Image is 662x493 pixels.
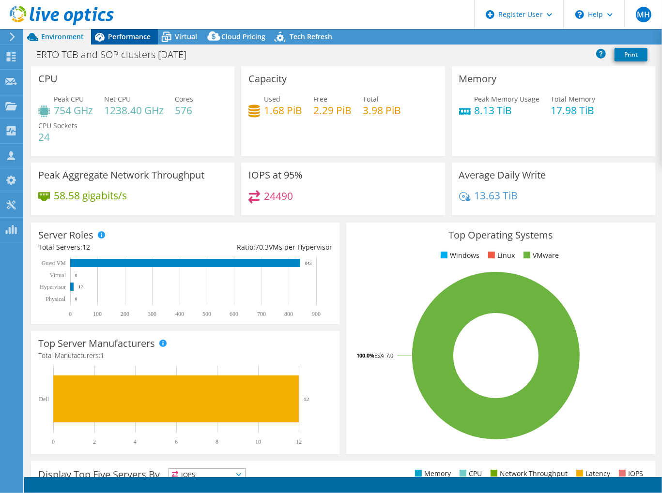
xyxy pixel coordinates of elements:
[78,284,83,289] text: 12
[574,468,610,479] li: Latency
[38,338,155,349] h3: Top Server Manufacturers
[38,242,185,253] div: Total Servers:
[104,94,131,104] span: Net CPU
[459,170,546,180] h3: Average Daily Write
[75,273,77,278] text: 0
[356,352,374,359] tspan: 100.0%
[38,350,332,361] h4: Total Manufacturers:
[475,94,540,104] span: Peak Memory Usage
[290,32,332,41] span: Tech Refresh
[38,170,204,180] h3: Peak Aggregate Network Throughput
[551,105,596,116] h4: 17.98 TiB
[575,10,584,19] svg: \n
[100,351,104,360] span: 1
[52,438,55,445] text: 0
[216,438,218,445] text: 8
[175,311,184,317] text: 400
[459,74,497,84] h3: Memory
[134,438,137,445] text: 4
[175,438,178,445] text: 6
[42,260,66,267] text: Guest VM
[93,438,96,445] text: 2
[75,297,77,301] text: 0
[304,396,309,402] text: 12
[54,94,84,104] span: Peak CPU
[488,468,568,479] li: Network Throughput
[46,296,65,302] text: Physical
[175,32,197,41] span: Virtual
[31,49,201,60] h1: ERTO TCB and SOP clusters [DATE]
[54,190,127,201] h4: 58.58 gigabits/s
[374,352,393,359] tspan: ESXi 7.0
[93,311,102,317] text: 100
[296,438,302,445] text: 12
[616,468,643,479] li: IOPS
[521,250,559,261] li: VMware
[175,94,193,104] span: Cores
[248,74,287,84] h3: Capacity
[108,32,151,41] span: Performance
[475,105,540,116] h4: 8.13 TiB
[636,7,651,22] span: MH
[121,311,129,317] text: 200
[363,105,401,116] h4: 3.98 PiB
[264,191,293,201] h4: 24490
[457,468,482,479] li: CPU
[38,132,77,142] h4: 24
[221,32,265,41] span: Cloud Pricing
[475,190,518,201] h4: 13.63 TiB
[175,105,193,116] h4: 576
[255,438,261,445] text: 10
[38,230,93,240] h3: Server Roles
[38,121,77,130] span: CPU Sockets
[257,311,266,317] text: 700
[264,105,302,116] h4: 1.68 PiB
[148,311,156,317] text: 300
[312,311,321,317] text: 900
[230,311,238,317] text: 600
[486,250,515,261] li: Linux
[413,468,451,479] li: Memory
[50,272,66,279] text: Virtual
[438,250,479,261] li: Windows
[313,105,352,116] h4: 2.29 PiB
[40,284,66,290] text: Hypervisor
[104,105,164,116] h4: 1238.40 GHz
[41,32,84,41] span: Environment
[264,94,280,104] span: Used
[284,311,293,317] text: 800
[354,230,647,240] h3: Top Operating Systems
[255,242,269,252] span: 70.3
[169,469,245,480] span: IOPS
[38,74,58,84] h3: CPU
[363,94,379,104] span: Total
[69,311,72,317] text: 0
[202,311,211,317] text: 500
[39,396,49,403] text: Dell
[305,261,312,266] text: 843
[82,242,90,252] span: 12
[248,170,303,180] h3: IOPS at 95%
[551,94,596,104] span: Total Memory
[615,48,647,61] a: Print
[185,242,333,253] div: Ratio: VMs per Hypervisor
[313,94,327,104] span: Free
[54,105,93,116] h4: 754 GHz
